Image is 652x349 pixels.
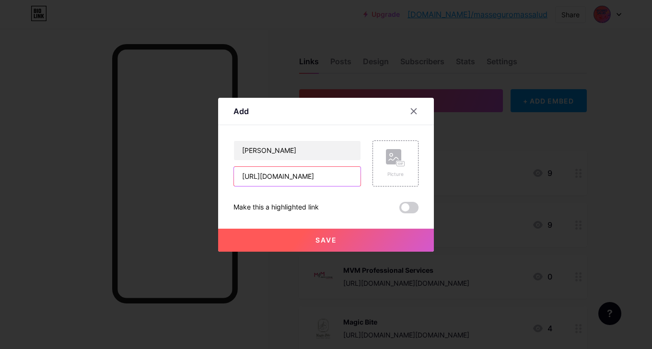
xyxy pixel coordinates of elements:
button: Save [218,229,434,252]
div: Picture [386,171,405,178]
input: Title [234,141,361,160]
input: URL [234,167,361,186]
span: Save [315,236,337,244]
div: Make this a highlighted link [233,202,319,213]
div: Add [233,105,249,117]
